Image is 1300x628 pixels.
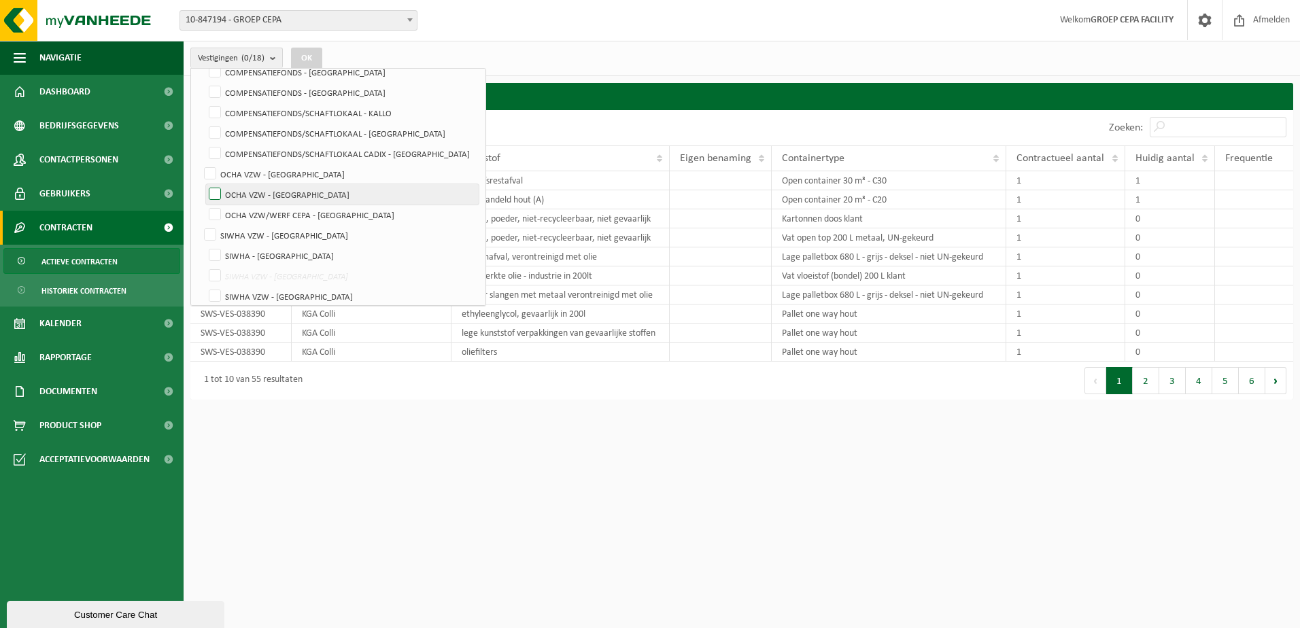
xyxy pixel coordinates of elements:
td: 1 [1125,171,1215,190]
span: Documenten [39,374,97,408]
label: COMPENSATIEFONDS - [GEOGRAPHIC_DATA] [206,62,479,82]
span: Contactpersonen [39,143,118,177]
label: SIWHA VZW - [GEOGRAPHIC_DATA] [206,286,479,307]
td: SWS-VES-038390 [190,304,292,324]
button: 2 [1133,367,1159,394]
span: Afvalstof [462,153,500,164]
span: Rapportage [39,341,92,374]
td: 0 [1125,285,1215,304]
button: Next [1265,367,1286,394]
td: Kartonnen doos klant [772,209,1006,228]
td: 1 [1006,247,1125,266]
div: 1 tot 10 van 55 resultaten [197,368,303,393]
td: 0 [1125,266,1215,285]
label: OCHA VZW - [GEOGRAPHIC_DATA] [201,164,479,184]
count: (0/18) [241,54,264,63]
span: 10-847194 - GROEP CEPA [180,11,417,30]
button: OK [291,48,322,69]
button: 4 [1186,367,1212,394]
td: lege kunststof verpakkingen van gevaarlijke stoffen [451,324,670,343]
td: Open container 30 m³ - C30 [772,171,1006,190]
td: 1 [1006,285,1125,304]
td: toners, poeder, niet-recycleerbaar, niet gevaarlijk [451,228,670,247]
label: COMPENSATIEFONDS/SCHAFTLOKAAL - KALLO [206,103,479,123]
span: Actieve contracten [41,249,118,275]
label: SIWHA VZW - [GEOGRAPHIC_DATA] [201,225,479,245]
td: oliefilters [451,343,670,362]
td: SWS-VES-038390 [190,343,292,362]
td: Lage palletbox 680 L - grijs - deksel - niet UN-gekeurd [772,247,1006,266]
td: SWS-VES-038390 [190,324,292,343]
td: ethyleenglycol, gevaarlijk in 200l [451,304,670,324]
a: Actieve contracten [3,248,180,274]
td: afgewerkte olie - industrie in 200lt [451,266,670,285]
td: Pallet one way hout [772,304,1006,324]
span: Bedrijfsgegevens [39,109,119,143]
td: Vat vloeistof (bondel) 200 L klant [772,266,1006,285]
td: 1 [1006,304,1125,324]
td: Pallet one way hout [772,324,1006,343]
span: Huidig aantal [1135,153,1195,164]
td: Lage palletbox 680 L - grijs - deksel - niet UN-gekeurd [772,285,1006,304]
a: Historiek contracten [3,277,180,303]
td: 1 [1006,171,1125,190]
td: KGA Colli [292,324,451,343]
label: COMPENSATIEFONDS/SCHAFTLOKAAL - [GEOGRAPHIC_DATA] [206,123,479,143]
td: 0 [1125,343,1215,362]
label: COMPENSATIEFONDS - [GEOGRAPHIC_DATA] [206,82,479,103]
label: OCHA VZW/WERF CEPA - [GEOGRAPHIC_DATA] [206,205,479,225]
button: 1 [1106,367,1133,394]
td: KGA Colli [292,304,451,324]
span: Navigatie [39,41,82,75]
td: toners, poeder, niet-recycleerbaar, niet gevaarlijk [451,209,670,228]
span: Containertype [782,153,844,164]
td: onbehandeld hout (A) [451,190,670,209]
td: 1 [1006,209,1125,228]
span: Frequentie [1225,153,1273,164]
span: Contractueel aantal [1016,153,1104,164]
span: Contracten [39,211,92,245]
strong: GROEP CEPA FACILITY [1091,15,1174,25]
td: 0 [1125,324,1215,343]
span: Historiek contracten [41,278,126,304]
label: COMPENSATIEFONDS/SCHAFTLOKAAL CADIX - [GEOGRAPHIC_DATA] [206,143,479,164]
td: 0 [1125,247,1215,266]
label: SIWHA VZW - [GEOGRAPHIC_DATA] [206,266,479,286]
span: Dashboard [39,75,90,109]
label: OCHA VZW - [GEOGRAPHIC_DATA] [206,184,479,205]
span: Eigen benaming [680,153,751,164]
label: Zoeken: [1109,122,1143,133]
td: bedrijfsrestafval [451,171,670,190]
span: Vestigingen [198,48,264,69]
span: Kalender [39,307,82,341]
td: Vat open top 200 L metaal, UN-gekeurd [772,228,1006,247]
td: rubber slangen met metaal verontreinigd met olie [451,285,670,304]
td: 1 [1125,190,1215,209]
td: 0 [1125,228,1215,247]
td: 1 [1006,228,1125,247]
span: 10-847194 - GROEP CEPA [179,10,417,31]
span: Gebruikers [39,177,90,211]
td: Pallet one way hout [772,343,1006,362]
span: Acceptatievoorwaarden [39,442,150,476]
td: KGA Colli [292,343,451,362]
iframe: chat widget [7,598,227,628]
span: Product Shop [39,408,101,442]
h2: Contracten [190,83,1293,109]
td: 1 [1006,343,1125,362]
td: 0 [1125,209,1215,228]
td: 0 [1125,304,1215,324]
label: SIWHA - [GEOGRAPHIC_DATA] [206,245,479,266]
button: Vestigingen(0/18) [190,48,283,68]
td: 1 [1006,266,1125,285]
button: Previous [1084,367,1106,394]
td: Open container 20 m³ - C20 [772,190,1006,209]
td: 1 [1006,190,1125,209]
button: 5 [1212,367,1239,394]
td: 1 [1006,324,1125,343]
button: 6 [1239,367,1265,394]
button: 3 [1159,367,1186,394]
td: opruimafval, verontreinigd met olie [451,247,670,266]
